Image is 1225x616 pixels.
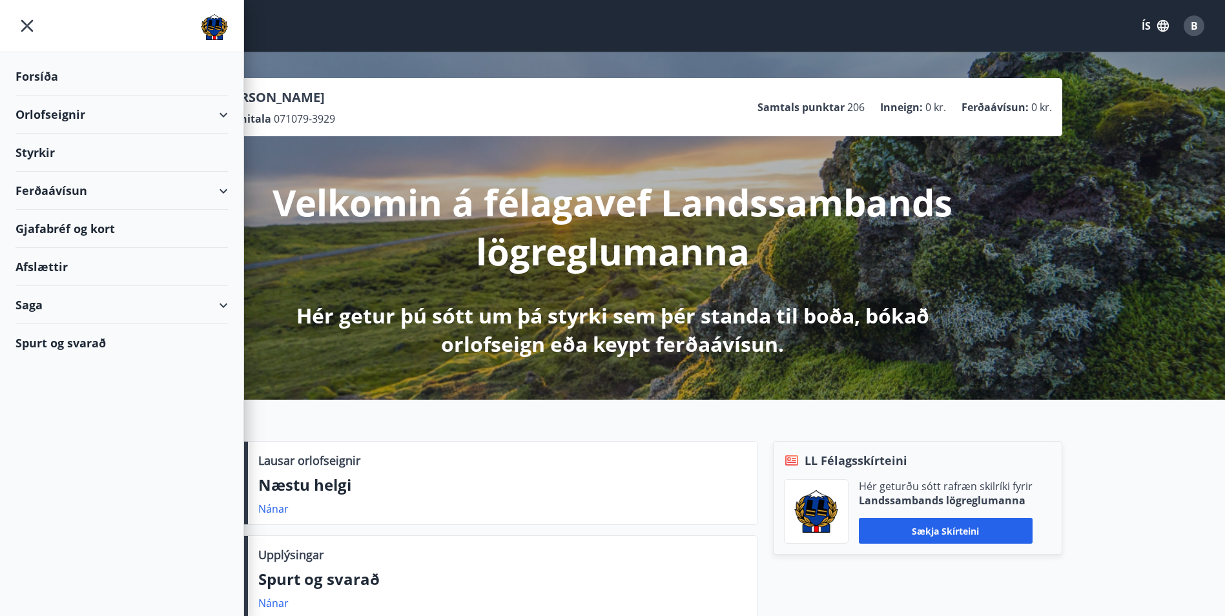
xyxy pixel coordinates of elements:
div: Saga [15,286,228,324]
button: B [1179,10,1210,41]
div: Spurt og svarað [15,324,228,362]
p: [PERSON_NAME] [220,88,335,107]
a: Nánar [258,502,289,516]
p: Kennitala [220,112,271,126]
span: B [1191,19,1198,33]
button: Sækja skírteini [859,518,1033,544]
div: Styrkir [15,134,228,172]
a: Nánar [258,596,289,610]
p: Ferðaávísun : [962,100,1029,114]
div: Ferðaávísun [15,172,228,210]
p: Landssambands lögreglumanna [859,493,1033,508]
button: menu [15,14,39,37]
div: Afslættir [15,248,228,286]
span: LL Félagsskírteini [805,452,907,469]
span: 0 kr. [1031,100,1052,114]
p: Samtals punktar [757,100,845,114]
img: 1cqKbADZNYZ4wXUG0EC2JmCwhQh0Y6EN22Kw4FTY.png [794,490,838,533]
button: ÍS [1135,14,1176,37]
span: 206 [847,100,865,114]
p: Hér getur þú sótt um þá styrki sem þér standa til boða, bókað orlofseign eða keypt ferðaávísun. [272,302,954,358]
span: 0 kr. [925,100,946,114]
p: Inneign : [880,100,923,114]
p: Upplýsingar [258,546,324,563]
img: union_logo [201,14,228,40]
span: 071079-3929 [274,112,335,126]
p: Spurt og svarað [258,568,746,590]
p: Næstu helgi [258,474,746,496]
p: Hér geturðu sótt rafræn skilríki fyrir [859,479,1033,493]
div: Forsíða [15,57,228,96]
p: Velkomin á félagavef Landssambands lögreglumanna [272,178,954,276]
p: Lausar orlofseignir [258,452,360,469]
div: Gjafabréf og kort [15,210,228,248]
div: Orlofseignir [15,96,228,134]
